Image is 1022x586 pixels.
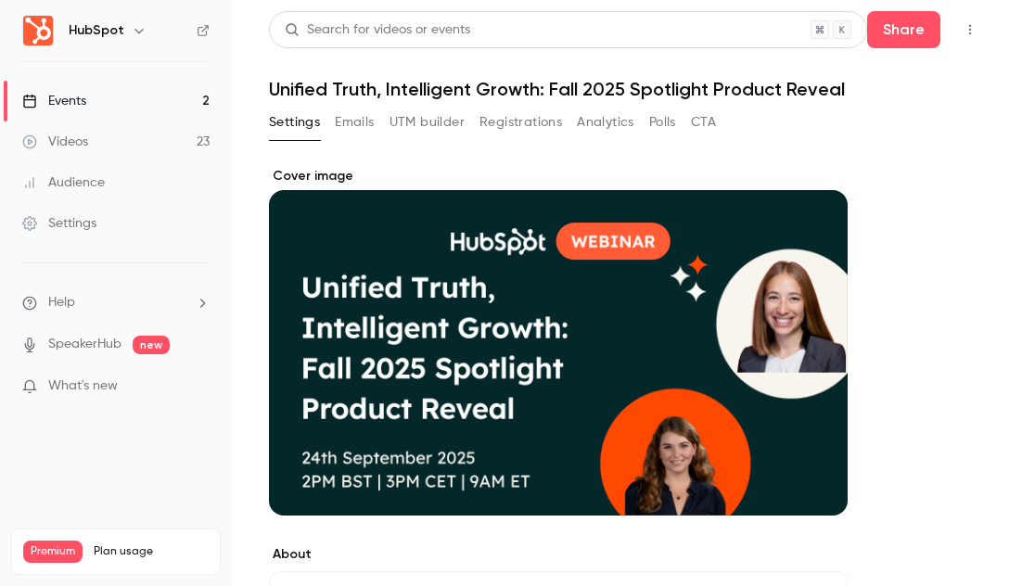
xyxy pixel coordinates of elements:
[577,108,634,137] button: Analytics
[69,21,124,40] h6: HubSpot
[269,78,985,100] h1: Unified Truth, Intelligent Growth: Fall 2025 Spotlight Product Reveal
[335,108,374,137] button: Emails
[22,133,88,151] div: Videos
[390,108,465,137] button: UTM builder
[22,214,96,233] div: Settings
[163,563,209,580] p: / 1000
[48,335,121,354] a: SpeakerHub
[691,108,716,137] button: CTA
[48,293,75,312] span: Help
[285,20,470,40] div: Search for videos or events
[23,563,58,580] p: Videos
[479,108,562,137] button: Registrations
[94,544,209,559] span: Plan usage
[269,108,320,137] button: Settings
[796,464,833,501] button: cover-image
[22,173,105,192] div: Audience
[163,566,174,577] span: 23
[269,167,848,185] label: Cover image
[269,167,848,516] section: Cover image
[649,108,676,137] button: Polls
[269,545,848,564] label: About
[22,92,86,110] div: Events
[48,376,118,396] span: What's new
[23,16,53,45] img: HubSpot
[133,336,170,354] span: new
[867,11,940,48] button: Share
[22,293,210,312] li: help-dropdown-opener
[23,541,83,563] span: Premium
